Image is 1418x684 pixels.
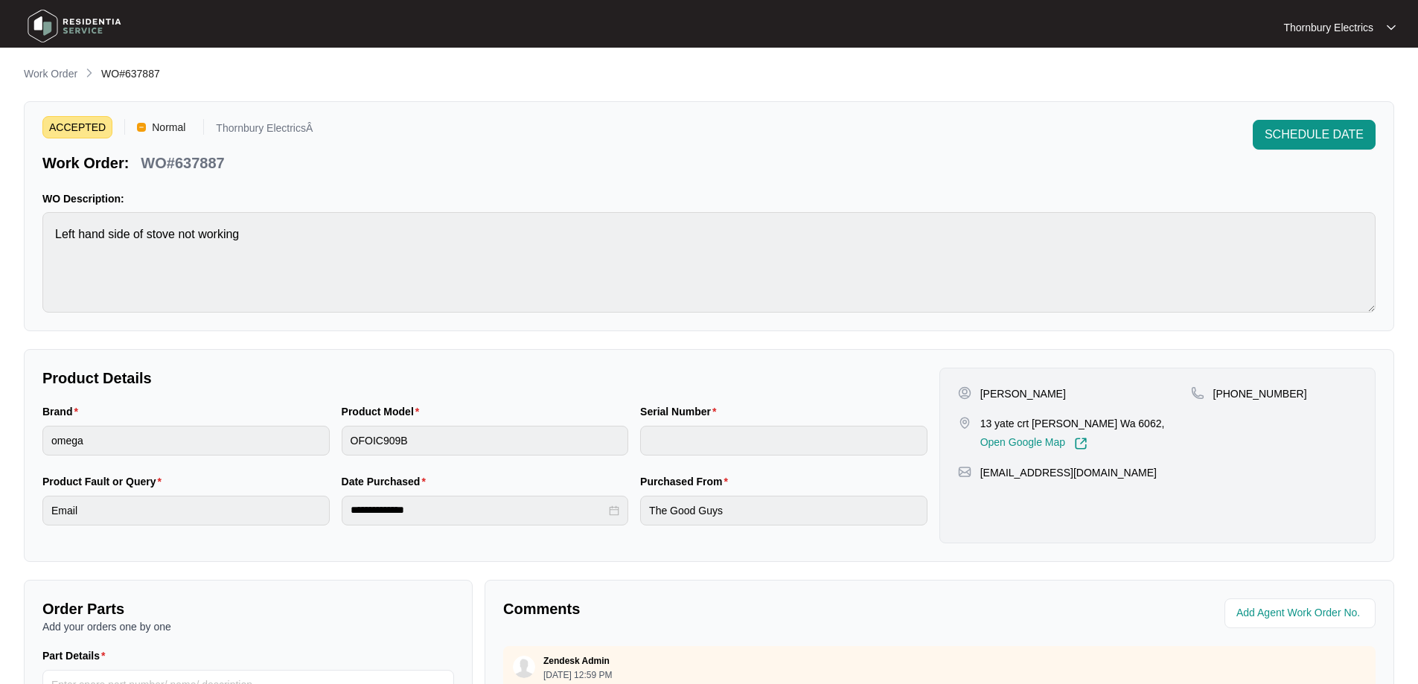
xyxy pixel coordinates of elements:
[42,212,1376,313] textarea: Left hand side of stove not working
[980,465,1157,480] p: [EMAIL_ADDRESS][DOMAIN_NAME]
[1236,604,1367,622] input: Add Agent Work Order No.
[958,416,971,429] img: map-pin
[342,474,432,489] label: Date Purchased
[101,68,160,80] span: WO#637887
[42,496,330,525] input: Product Fault or Query
[640,474,734,489] label: Purchased From
[543,655,610,667] p: Zendesk Admin
[980,386,1066,401] p: [PERSON_NAME]
[216,123,313,138] p: Thornbury ElectricsÂ
[42,404,84,419] label: Brand
[958,465,971,479] img: map-pin
[42,426,330,456] input: Brand
[342,426,629,456] input: Product Model
[146,116,191,138] span: Normal
[543,671,612,680] p: [DATE] 12:59 PM
[1283,20,1373,35] p: Thornbury Electrics
[503,598,929,619] p: Comments
[1387,24,1396,31] img: dropdown arrow
[42,619,454,634] p: Add your orders one by one
[42,153,129,173] p: Work Order:
[980,437,1088,450] a: Open Google Map
[24,66,77,81] p: Work Order
[1074,437,1088,450] img: Link-External
[513,656,535,678] img: user.svg
[42,474,167,489] label: Product Fault or Query
[1265,126,1364,144] span: SCHEDULE DATE
[980,416,1165,431] p: 13 yate crt [PERSON_NAME] Wa 6062,
[958,386,971,400] img: user-pin
[42,648,112,663] label: Part Details
[640,426,927,456] input: Serial Number
[1253,120,1376,150] button: SCHEDULE DATE
[83,67,95,79] img: chevron-right
[342,404,426,419] label: Product Model
[640,496,927,525] input: Purchased From
[42,368,927,389] p: Product Details
[42,116,112,138] span: ACCEPTED
[42,598,454,619] p: Order Parts
[640,404,722,419] label: Serial Number
[21,66,80,83] a: Work Order
[351,502,607,518] input: Date Purchased
[141,153,224,173] p: WO#637887
[1191,386,1204,400] img: map-pin
[137,123,146,132] img: Vercel Logo
[1213,386,1307,401] p: [PHONE_NUMBER]
[42,191,1376,206] p: WO Description:
[22,4,127,48] img: residentia service logo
